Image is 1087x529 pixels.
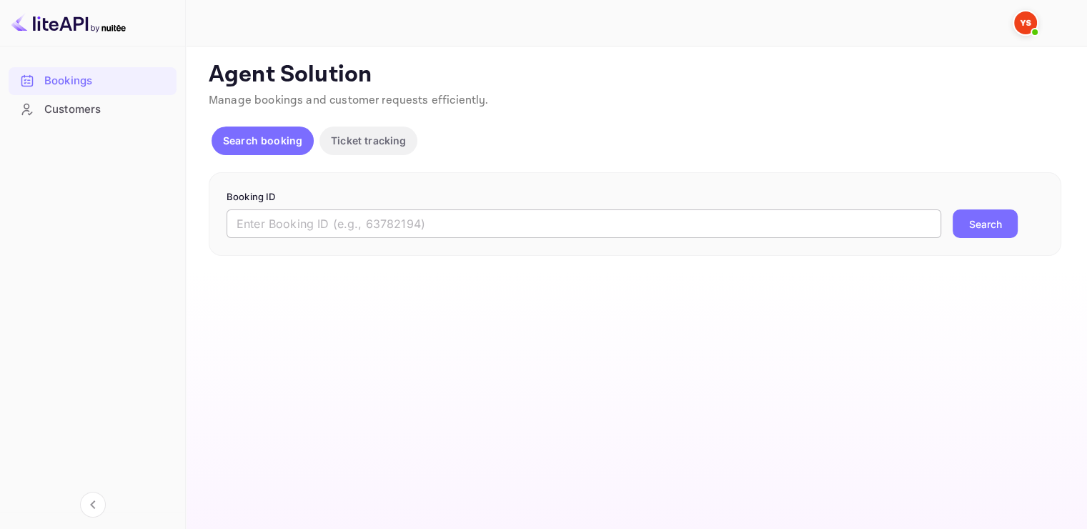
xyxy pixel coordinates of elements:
[209,93,489,108] span: Manage bookings and customer requests efficiently.
[227,190,1043,204] p: Booking ID
[44,73,169,89] div: Bookings
[209,61,1061,89] p: Agent Solution
[1014,11,1037,34] img: Yandex Support
[80,492,106,518] button: Collapse navigation
[9,67,177,94] a: Bookings
[331,133,406,148] p: Ticket tracking
[9,67,177,95] div: Bookings
[9,96,177,124] div: Customers
[223,133,302,148] p: Search booking
[227,209,941,238] input: Enter Booking ID (e.g., 63782194)
[44,102,169,118] div: Customers
[953,209,1018,238] button: Search
[11,11,126,34] img: LiteAPI logo
[9,96,177,122] a: Customers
